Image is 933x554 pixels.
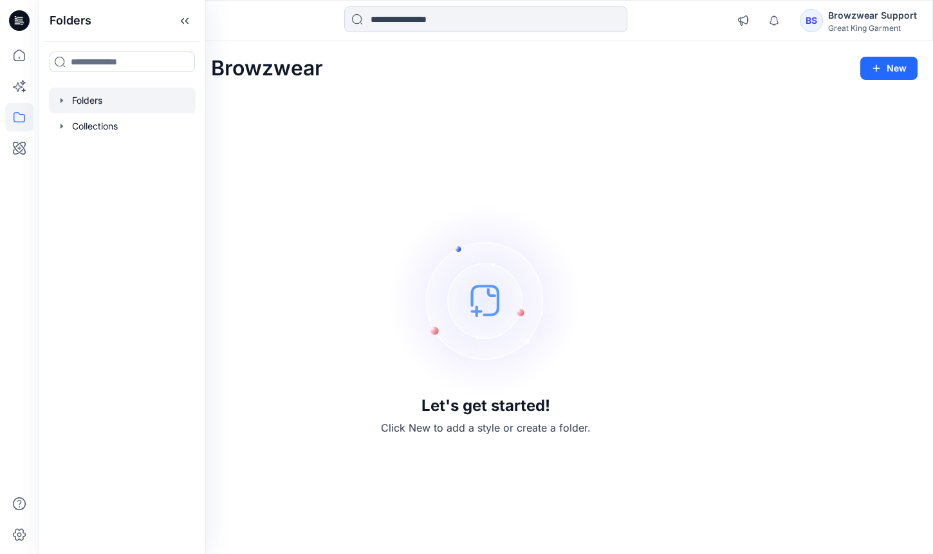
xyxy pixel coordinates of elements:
[389,204,582,397] img: empty-state-image.svg
[800,9,823,32] div: BS
[828,23,917,33] div: Great King Garment
[381,420,591,435] p: Click New to add a style or create a folder.
[421,397,550,415] h3: Let's get started!
[828,8,917,23] div: Browzwear Support
[860,57,918,80] button: New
